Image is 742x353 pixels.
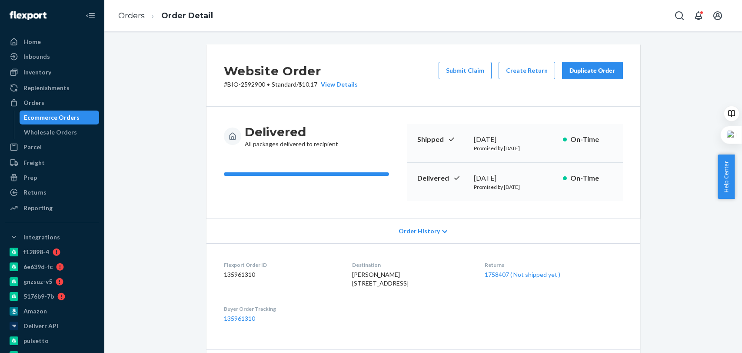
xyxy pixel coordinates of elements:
[690,7,707,24] button: Open notifications
[23,307,47,316] div: Amazon
[118,11,145,20] a: Orders
[474,145,556,152] p: Promised by [DATE]
[23,84,70,92] div: Replenishments
[485,261,622,269] dt: Returns
[10,11,47,20] img: Flexport logo
[5,140,99,154] a: Parcel
[23,158,45,167] div: Freight
[317,80,358,89] button: View Details
[709,7,726,24] button: Open account menu
[439,62,492,79] button: Submit Claim
[474,134,556,145] div: [DATE]
[23,277,52,286] div: gnzsuz-v5
[23,68,51,77] div: Inventory
[5,81,99,95] a: Replenishments
[23,143,42,151] div: Parcel
[224,315,255,322] a: 135961310
[272,81,296,88] span: Standard
[267,81,270,88] span: •
[23,173,37,182] div: Prep
[24,128,77,137] div: Wholesale Orders
[5,304,99,318] a: Amazon
[224,270,338,279] dd: 135961310
[5,35,99,49] a: Home
[718,155,735,199] button: Help Center
[23,292,54,301] div: 5176b9-7b
[5,245,99,259] a: f12898-4
[23,322,58,330] div: Deliverr API
[499,62,555,79] button: Create Return
[5,289,99,303] a: 5176b9-7b
[23,248,49,256] div: f12898-4
[111,3,220,29] ol: breadcrumbs
[5,50,99,64] a: Inbounds
[5,260,99,274] a: 6e639d-fc
[474,183,556,191] p: Promised by [DATE]
[5,185,99,199] a: Returns
[352,261,471,269] dt: Destination
[245,124,338,140] h3: Delivered
[20,111,100,124] a: Ecommerce Orders
[224,80,358,89] p: # BIO-2592900 / $10.17
[5,334,99,348] a: pulsetto
[5,65,99,79] a: Inventory
[224,62,358,80] h2: Website Order
[5,230,99,244] button: Integrations
[23,52,50,61] div: Inbounds
[5,319,99,333] a: Deliverr API
[5,171,99,185] a: Prep
[5,96,99,110] a: Orders
[20,125,100,139] a: Wholesale Orders
[224,261,338,269] dt: Flexport Order ID
[24,113,80,122] div: Ecommerce Orders
[399,227,440,235] span: Order History
[417,173,467,183] p: Delivered
[82,7,99,24] button: Close Navigation
[5,201,99,215] a: Reporting
[352,271,409,287] span: [PERSON_NAME] [STREET_ADDRESS]
[23,204,53,212] div: Reporting
[23,188,47,197] div: Returns
[23,233,60,242] div: Integrations
[485,271,560,278] a: 1758407 ( Not shipped yet )
[671,7,688,24] button: Open Search Box
[245,124,338,148] div: All packages delivered to recipient
[23,336,49,345] div: pulsetto
[570,134,612,145] p: On-Time
[23,37,41,46] div: Home
[5,156,99,170] a: Freight
[417,134,467,145] p: Shipped
[161,11,213,20] a: Order Detail
[569,66,616,75] div: Duplicate Order
[570,173,612,183] p: On-Time
[23,262,53,271] div: 6e639d-fc
[224,305,338,313] dt: Buyer Order Tracking
[5,275,99,289] a: gnzsuz-v5
[474,173,556,183] div: [DATE]
[23,98,44,107] div: Orders
[562,62,623,79] button: Duplicate Order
